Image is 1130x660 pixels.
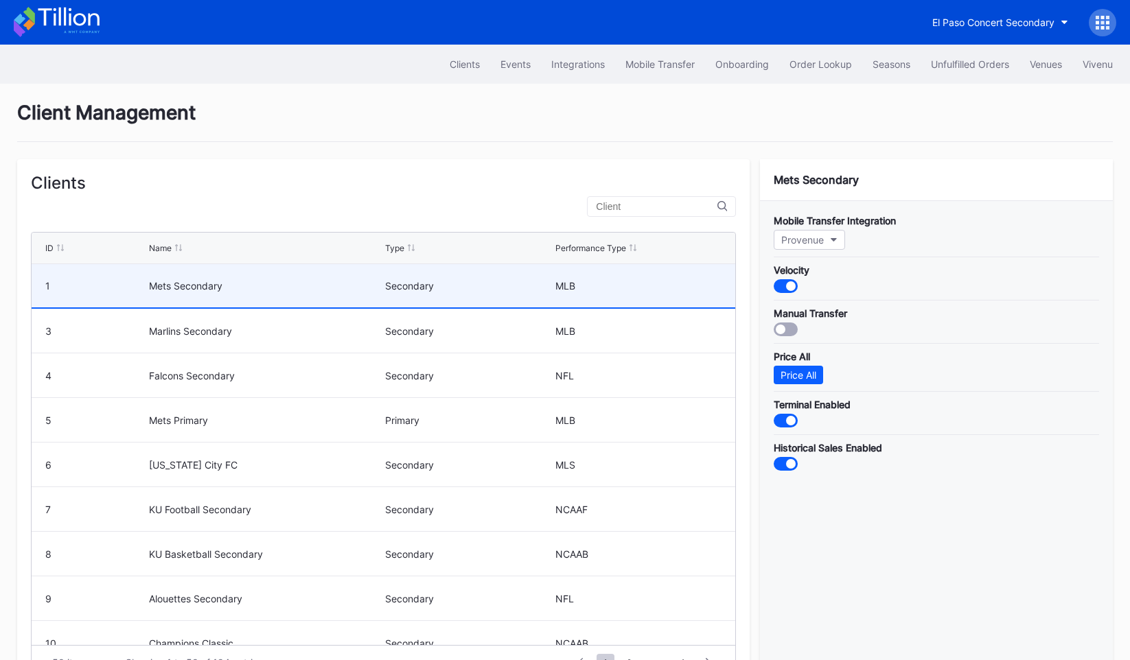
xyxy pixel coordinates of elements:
div: Provenue [781,234,824,246]
button: Clients [439,51,490,77]
div: Primary [385,414,552,426]
div: Mets Primary [149,414,382,426]
button: Provenue [774,230,845,250]
div: Alouettes Secondary [149,593,382,604]
div: 1 [45,280,146,292]
div: Secondary [385,325,552,337]
button: Order Lookup [779,51,862,77]
div: Marlins Secondary [149,325,382,337]
div: NCAAB [555,637,722,649]
div: 3 [45,325,146,337]
div: Type [385,243,404,253]
div: Venues [1030,58,1062,70]
div: 6 [45,459,146,471]
div: NCAAF [555,504,722,515]
div: KU Basketball Secondary [149,548,382,560]
div: KU Football Secondary [149,504,382,515]
div: MLS [555,459,722,471]
div: Onboarding [715,58,769,70]
div: Clients [31,173,736,193]
button: Onboarding [705,51,779,77]
button: Seasons [862,51,921,77]
button: Integrations [541,51,615,77]
button: El Paso Concert Secondary [922,10,1079,35]
div: Price All [774,351,1099,362]
div: 8 [45,548,146,560]
div: Vivenu [1083,58,1113,70]
div: NFL [555,370,722,381]
div: Mobile Transfer Integration [774,215,1099,226]
div: Manual Transfer [774,307,1099,319]
div: Seasons [873,58,910,70]
div: 10 [45,637,146,649]
div: Performance Type [555,243,626,253]
div: 5 [45,414,146,426]
div: Order Lookup [789,58,852,70]
button: Vivenu [1072,51,1123,77]
div: Secondary [385,280,552,292]
div: MLB [555,414,722,426]
div: Unfulfilled Orders [931,58,1009,70]
div: ID [45,243,54,253]
div: 9 [45,593,146,604]
div: Secondary [385,459,552,471]
div: [US_STATE] City FC [149,459,382,471]
div: El Paso Concert Secondary [932,16,1054,28]
button: Mobile Transfer [615,51,705,77]
div: Velocity [774,264,1099,276]
div: Secondary [385,593,552,604]
div: Client Management [17,101,1113,142]
div: 7 [45,504,146,515]
div: Clients [450,58,480,70]
div: Integrations [551,58,605,70]
div: Name [149,243,172,253]
div: MLB [555,280,722,292]
button: Unfulfilled Orders [921,51,1019,77]
div: Secondary [385,548,552,560]
div: Mets Secondary [149,280,382,292]
div: Secondary [385,637,552,649]
div: NFL [555,593,722,604]
div: Historical Sales Enabled [774,442,1099,453]
div: Secondary [385,370,552,381]
div: Champions Classic [149,637,382,649]
div: Events [500,58,531,70]
div: Mobile Transfer [625,58,695,70]
div: Secondary [385,504,552,515]
div: Terminal Enabled [774,399,1099,410]
div: Mets Secondary [774,173,1099,187]
div: Falcons Secondary [149,370,382,381]
div: Price All [781,369,816,381]
div: NCAAB [555,548,722,560]
button: Venues [1019,51,1072,77]
div: MLB [555,325,722,337]
button: Price All [774,366,823,384]
input: Client [596,201,717,212]
button: Events [490,51,541,77]
div: 4 [45,370,146,381]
